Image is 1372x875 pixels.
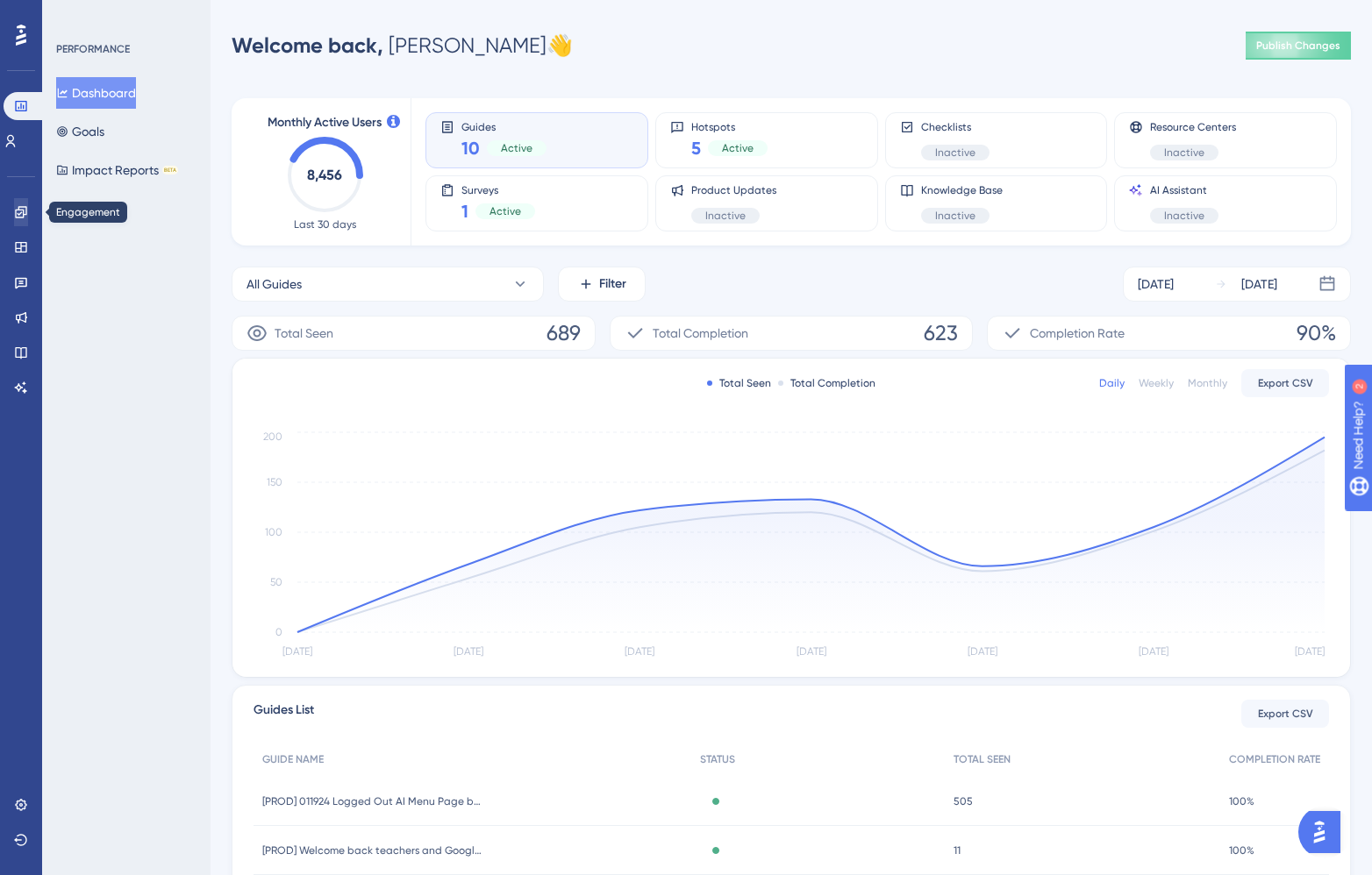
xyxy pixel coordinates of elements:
[1241,274,1277,295] div: [DATE]
[461,136,480,160] span: 10
[461,199,468,224] span: 1
[501,141,532,155] span: Active
[558,267,646,302] button: Filter
[1241,700,1329,728] button: Export CSV
[1150,183,1218,197] span: AI Assistant
[1188,376,1227,390] div: Monthly
[254,700,314,728] span: Guides List
[968,645,997,658] tspan: [DATE]
[1297,319,1336,347] span: 90%
[1229,752,1320,766] span: COMPLETION RATE
[232,32,573,60] div: [PERSON_NAME] 👋
[599,274,626,295] span: Filter
[262,843,482,857] span: [PROD] Welcome back teachers and Google Classroom
[921,183,1003,197] span: Knowledge Base
[1246,32,1351,60] button: Publish Changes
[461,120,547,132] span: Guides
[954,843,961,857] span: 11
[41,4,110,25] span: Need Help?
[262,794,482,808] span: [PROD] 011924 Logged Out AI Menu Page box
[56,116,104,147] button: Goals
[707,376,771,390] div: Total Seen
[270,576,282,588] tspan: 50
[691,183,776,197] span: Product Updates
[247,274,302,295] span: All Guides
[691,136,701,160] span: 5
[267,476,282,488] tspan: 150
[691,120,768,132] span: Hotspots
[625,645,654,658] tspan: [DATE]
[1229,843,1254,857] span: 100%
[262,752,324,766] span: GUIDE NAME
[294,217,356,231] span: Last 30 days
[1241,369,1329,397] button: Export CSV
[1099,376,1125,390] div: Daily
[705,209,746,223] span: Inactive
[1139,645,1168,658] tspan: [DATE]
[56,154,178,186] button: Impact ReportsBETA
[935,209,975,223] span: Inactive
[1150,120,1236,134] span: Resource Centers
[547,319,581,347] span: 689
[1138,274,1174,295] div: [DATE]
[1258,707,1313,721] span: Export CSV
[162,166,178,174] div: BETA
[56,77,136,109] button: Dashboard
[1139,376,1174,390] div: Weekly
[56,42,130,56] div: PERFORMANCE
[265,526,282,538] tspan: 100
[924,319,958,347] span: 623
[921,120,990,134] span: Checklists
[1030,323,1125,344] span: Completion Rate
[263,430,282,443] tspan: 200
[653,323,748,344] span: Total Completion
[1229,794,1254,808] span: 100%
[1298,806,1351,858] iframe: UserGuiding AI Assistant Launcher
[454,645,483,658] tspan: [DATE]
[700,752,735,766] span: STATUS
[1256,39,1340,53] span: Publish Changes
[275,626,282,638] tspan: 0
[232,32,383,58] span: Welcome back,
[282,645,312,658] tspan: [DATE]
[461,183,535,196] span: Surveys
[797,645,826,658] tspan: [DATE]
[1258,376,1313,390] span: Export CSV
[307,167,342,183] text: 8,456
[954,752,1011,766] span: TOTAL SEEN
[954,794,973,808] span: 505
[275,323,333,344] span: Total Seen
[232,267,544,302] button: All Guides
[1164,146,1204,160] span: Inactive
[1295,645,1325,658] tspan: [DATE]
[268,112,382,133] span: Monthly Active Users
[489,204,521,218] span: Active
[778,376,875,390] div: Total Completion
[722,141,754,155] span: Active
[935,146,975,160] span: Inactive
[122,9,127,23] div: 2
[1164,209,1204,223] span: Inactive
